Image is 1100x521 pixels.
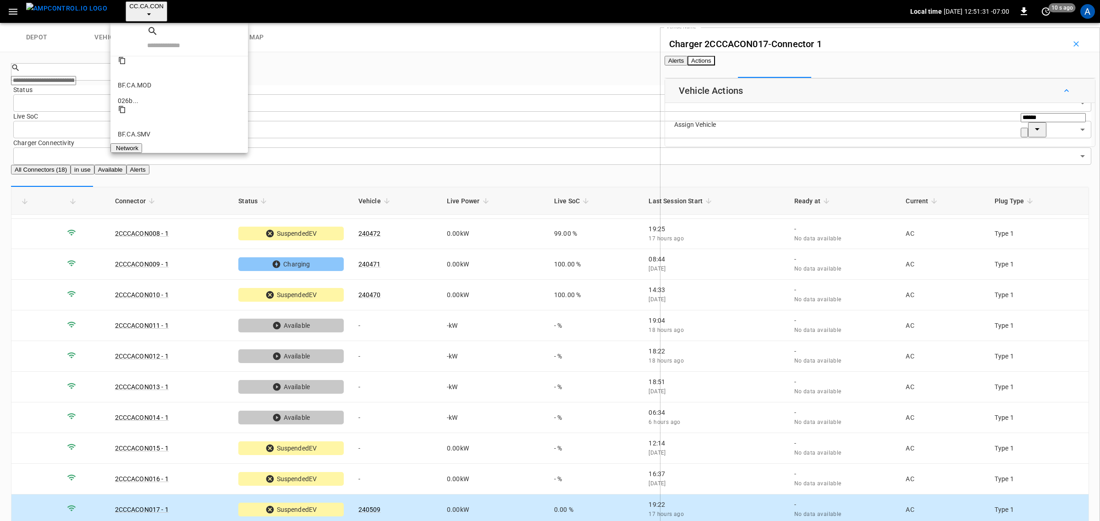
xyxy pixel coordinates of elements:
[26,3,107,14] img: ampcontrol.io logo
[649,408,779,417] p: 06:34
[358,260,381,268] a: 240471
[110,143,142,153] button: Network
[440,310,547,341] td: - kW
[351,341,440,372] td: -
[238,195,269,206] span: Status
[440,219,547,250] td: 0.00 kW
[11,165,71,174] button: All Connectors (18)
[238,411,343,424] div: Available
[440,433,547,464] td: 0.00 kW
[13,112,1091,121] label: Live SoC
[649,469,779,478] p: 16:37
[440,464,547,494] td: 0.00 kW
[238,472,343,486] div: SuspendedEV
[13,85,1091,94] label: Status
[649,316,779,325] p: 19:04
[649,419,680,425] span: 6 hours ago
[1028,122,1046,137] button: Open
[115,445,169,452] a: 2CCCACON015 - 1
[115,291,169,298] a: 2CCCACON010 - 1
[118,96,241,105] div: 026b ...
[669,37,822,51] h6: -
[547,249,641,280] td: 100.00 %
[447,195,492,206] span: Live Power
[649,195,715,206] span: Last Session Start
[351,310,440,341] td: -
[1080,4,1095,19] div: profile-icon
[238,503,343,516] div: SuspendedEV
[669,38,768,49] a: Charger 2CCCACON017
[440,280,547,310] td: 0.00 kW
[771,38,822,49] a: Connector 1
[115,506,169,513] a: 2CCCACON017 - 1
[649,327,684,333] span: 18 hours ago
[547,310,641,341] td: - %
[440,249,547,280] td: 0.00 kW
[547,372,641,402] td: - %
[238,441,343,455] div: SuspendedEV
[238,288,343,302] div: SuspendedEV
[649,235,684,242] span: 17 hours ago
[649,266,665,272] span: [DATE]
[115,353,169,360] a: 2CCCACON012 - 1
[649,285,779,294] p: 14:33
[440,341,547,372] td: - kW
[547,402,641,433] td: - %
[115,414,169,421] a: 2CCCACON014 - 1
[118,105,241,116] div: copy
[649,255,779,264] p: 08:44
[238,227,343,240] div: SuspendedEV
[674,120,716,130] p: Assign Vehicle
[351,464,440,494] td: -
[118,81,241,90] p: BF.CA.MOD
[73,23,147,52] a: vehicles
[238,380,343,394] div: Available
[547,219,641,250] td: 99.00 %
[13,138,1091,147] label: Charger Connectivity
[358,230,381,237] a: 240472
[358,506,381,513] a: 240509
[118,56,241,67] div: copy
[665,56,1095,65] div: Connectors submenus tabs
[649,224,779,233] p: 19:25
[71,165,94,174] button: in use
[554,195,592,206] span: Live SoC
[649,500,779,509] p: 19:22
[115,322,169,329] a: 2CCCACON011 - 1
[649,347,779,356] p: 18:22
[665,56,687,65] button: Alerts
[115,230,169,237] a: 2CCCACON008 - 1
[649,358,684,364] span: 18 hours ago
[358,291,381,298] a: 240470
[440,372,547,402] td: - kW
[679,83,743,98] h6: Vehicle Actions
[1021,128,1028,137] button: Clear
[649,296,665,303] span: [DATE]
[649,388,665,395] span: [DATE]
[649,450,665,456] span: [DATE]
[547,280,641,310] td: 100.00 %
[649,377,779,386] p: 18:51
[440,402,547,433] td: - kW
[118,130,241,139] p: BF.CA.SMV
[351,372,440,402] td: -
[649,511,684,517] span: 17 hours ago
[115,260,169,268] a: 2CCCACON009 - 1
[351,433,440,464] td: -
[115,475,169,483] a: 2CCCACON016 - 1
[238,257,343,271] div: Charging
[351,402,440,433] td: -
[115,195,158,206] span: Connector
[1049,3,1076,12] span: 10 s ago
[649,439,779,448] p: 12:14
[115,383,169,391] a: 2CCCACON013 - 1
[126,165,149,174] button: Alerts
[358,195,393,206] span: Vehicle
[547,341,641,372] td: - %
[238,319,343,332] div: Available
[687,56,715,65] button: Actions
[944,7,1009,16] p: [DATE] 12:51:31 -07:00
[547,433,641,464] td: - %
[910,7,942,16] p: Local time
[649,480,665,487] span: [DATE]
